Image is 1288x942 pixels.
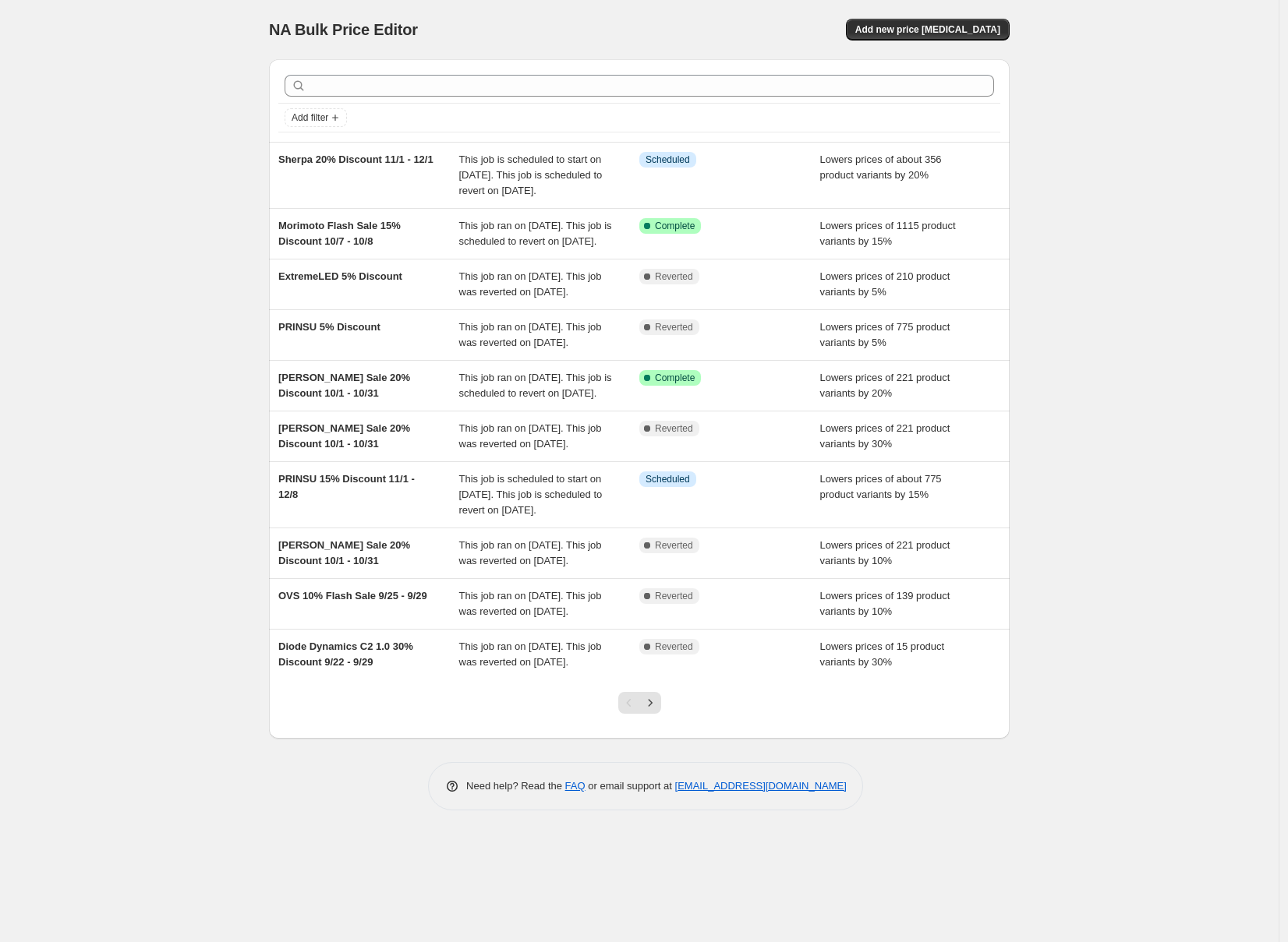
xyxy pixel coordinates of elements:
span: Reverted [655,640,693,653]
span: [PERSON_NAME] Sale 20% Discount 10/1 - 10/31 [278,422,410,450]
span: OVS 10% Flash Sale 9/25 - 9/29 [278,590,427,602]
span: Lowers prices of 210 product variants by 5% [820,270,950,298]
span: Reverted [655,539,693,552]
span: ExtremeLED 5% Discount [278,270,402,282]
span: This job is scheduled to start on [DATE]. This job is scheduled to revert on [DATE]. [459,153,603,196]
span: This job ran on [DATE]. This job is scheduled to revert on [DATE]. [459,372,612,399]
span: Complete [655,372,695,384]
span: Add filter [292,111,328,124]
span: [PERSON_NAME] Sale 20% Discount 10/1 - 10/31 [278,539,410,566]
span: Scheduled [646,153,690,166]
span: This job ran on [DATE]. This job was reverted on [DATE]. [459,321,602,348]
span: Lowers prices of 15 product variants by 30% [820,640,945,668]
span: This job ran on [DATE]. This job is scheduled to revert on [DATE]. [459,220,612,247]
span: Sherpa 20% Discount 11/1 - 12/1 [278,153,433,165]
span: Lowers prices of 221 product variants by 10% [820,539,950,566]
span: Lowers prices of 221 product variants by 20% [820,372,950,399]
a: [EMAIL_ADDRESS][DOMAIN_NAME] [675,780,847,792]
span: Lowers prices of about 356 product variants by 20% [820,153,942,181]
button: Add filter [285,108,347,127]
a: FAQ [565,780,586,792]
span: Lowers prices of 775 product variants by 5% [820,321,950,348]
span: This job ran on [DATE]. This job was reverted on [DATE]. [459,270,602,298]
span: This job ran on [DATE]. This job was reverted on [DATE]. [459,590,602,617]
span: PRINSU 15% Discount 11/1 - 12/8 [278,473,415,500]
button: Add new price [MEDICAL_DATA] [846,19,1010,41]
span: This job ran on [DATE]. This job was reverted on [DATE]. [459,640,602,668]
span: Scheduled [646,473,690,485]
button: Next [639,692,661,714]
span: Reverted [655,270,693,283]
span: This job ran on [DATE]. This job was reverted on [DATE]. [459,422,602,450]
span: Add new price [MEDICAL_DATA] [855,23,1000,36]
span: Morimoto Flash Sale 15% Discount 10/7 - 10/8 [278,220,401,247]
span: Need help? Read the [466,780,565,792]
span: NA Bulk Price Editor [269,21,418,38]
span: Reverted [655,422,693,435]
span: Lowers prices of 1115 product variants by 15% [820,220,956,247]
span: Reverted [655,321,693,333]
span: Lowers prices of about 775 product variants by 15% [820,473,942,500]
span: or email support at [586,780,675,792]
span: This job ran on [DATE]. This job was reverted on [DATE]. [459,539,602,566]
span: Lowers prices of 221 product variants by 30% [820,422,950,450]
span: Diode Dynamics C2 1.0 30% Discount 9/22 - 9/29 [278,640,413,668]
nav: Pagination [618,692,661,714]
span: [PERSON_NAME] Sale 20% Discount 10/1 - 10/31 [278,372,410,399]
span: Reverted [655,590,693,602]
span: PRINSU 5% Discount [278,321,380,333]
span: Lowers prices of 139 product variants by 10% [820,590,950,617]
span: This job is scheduled to start on [DATE]. This job is scheduled to revert on [DATE]. [459,473,603,516]
span: Complete [655,220,695,232]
